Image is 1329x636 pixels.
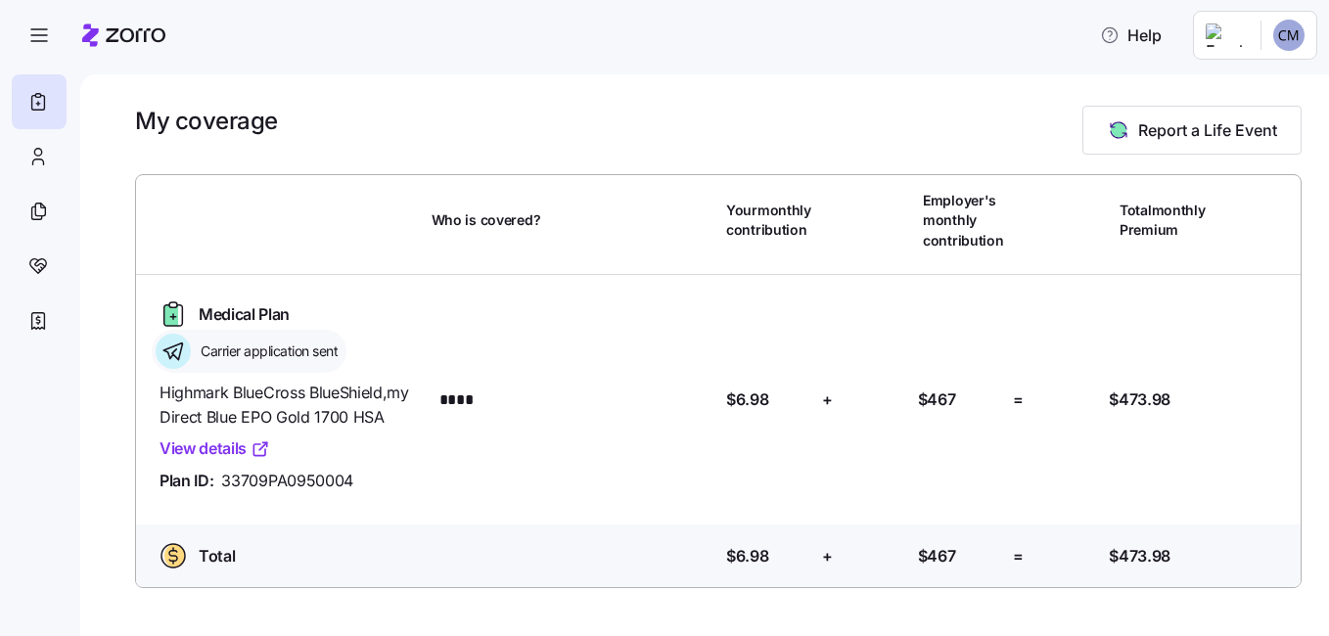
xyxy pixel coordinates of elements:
[221,469,353,493] span: 33709PA0950004
[1109,387,1170,412] span: $473.98
[822,387,833,412] span: +
[822,544,833,568] span: +
[726,201,811,241] span: Your monthly contribution
[1084,16,1177,55] button: Help
[1082,106,1302,155] button: Report a Life Event
[195,341,338,361] span: Carrier application sent
[199,302,290,327] span: Medical Plan
[1013,544,1024,568] span: =
[199,544,235,568] span: Total
[1206,23,1245,47] img: Employer logo
[1013,387,1024,412] span: =
[432,210,541,230] span: Who is covered?
[160,469,213,493] span: Plan ID:
[160,381,416,430] span: Highmark BlueCross BlueShield , my Direct Blue EPO Gold 1700 HSA
[1138,118,1277,142] span: Report a Life Event
[1273,20,1305,51] img: c1461d6376370ef1e3ee002ffc571ab6
[1120,201,1206,241] span: Total monthly Premium
[160,436,270,461] a: View details
[918,544,956,568] span: $467
[1109,544,1170,568] span: $473.98
[135,106,278,136] h1: My coverage
[726,544,768,568] span: $6.98
[923,191,1006,250] span: Employer's monthly contribution
[918,387,956,412] span: $467
[726,387,768,412] span: $6.98
[1100,23,1162,47] span: Help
